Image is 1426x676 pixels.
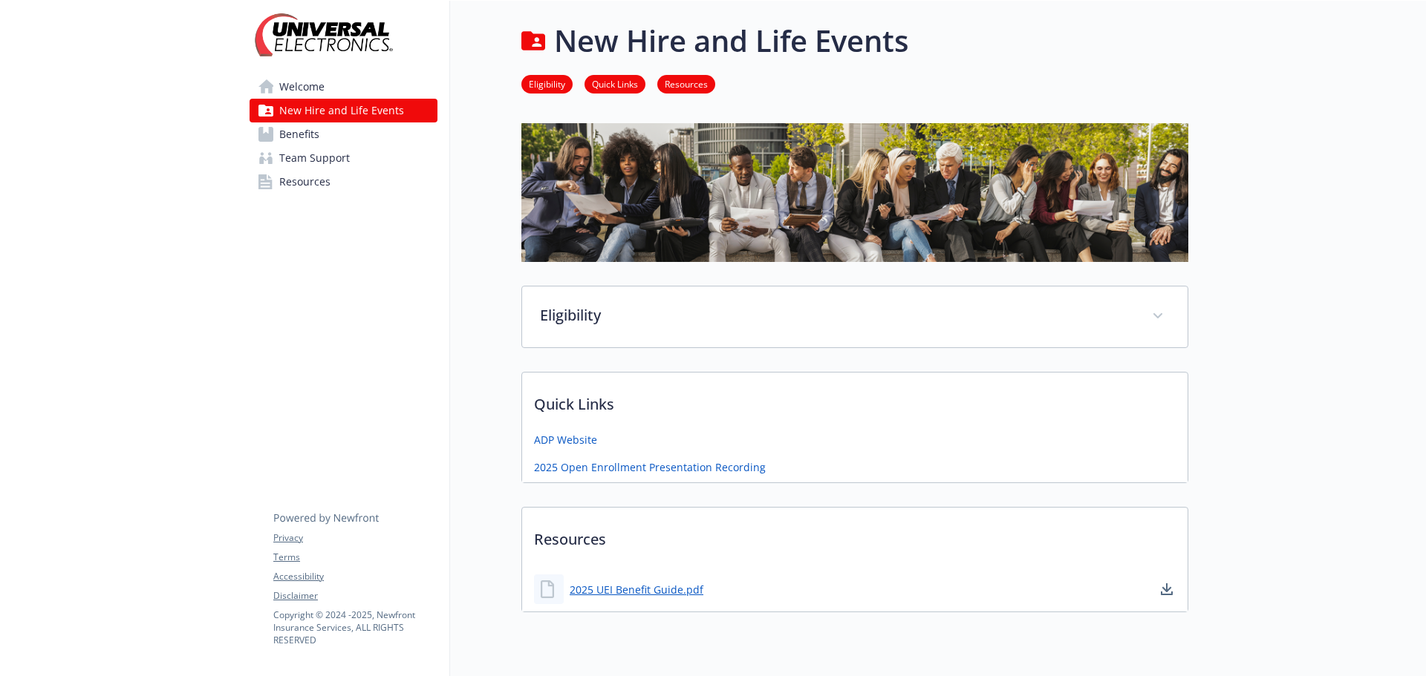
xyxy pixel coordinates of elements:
[279,146,350,170] span: Team Support
[279,170,331,194] span: Resources
[554,19,908,63] h1: New Hire and Life Events
[279,99,404,122] span: New Hire and Life Events
[250,146,437,170] a: Team Support
[657,76,715,91] a: Resources
[273,589,437,603] a: Disclaimer
[522,286,1188,347] div: Eligibility
[540,304,1134,326] p: Eligibility
[273,608,437,646] p: Copyright © 2024 - 2025 , Newfront Insurance Services, ALL RIGHTS RESERVED
[534,459,766,475] a: 2025 Open Enrollment Presentation Recording
[250,99,437,122] a: New Hire and Life Events
[534,432,597,447] a: ADP Website
[273,551,437,564] a: Terms
[250,170,437,194] a: Resources
[570,582,703,597] a: 2025 UEI Benefit Guide.pdf
[250,75,437,99] a: Welcome
[522,373,1188,427] p: Quick Links
[521,123,1188,262] img: new hire page banner
[585,76,645,91] a: Quick Links
[522,508,1188,562] p: Resources
[279,122,319,146] span: Benefits
[273,531,437,545] a: Privacy
[273,570,437,583] a: Accessibility
[279,75,325,99] span: Welcome
[1158,580,1176,598] a: download document
[521,76,573,91] a: Eligibility
[250,122,437,146] a: Benefits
